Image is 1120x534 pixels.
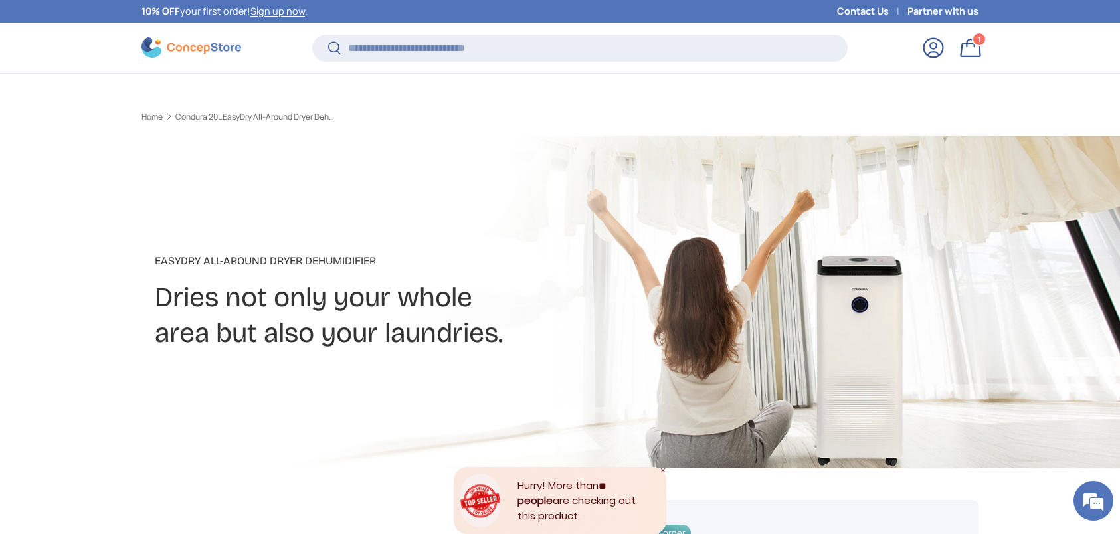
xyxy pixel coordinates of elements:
[141,4,308,19] p: your first order! .
[141,37,241,58] img: ConcepStore
[141,113,163,121] a: Home
[155,253,665,269] p: EasyDry All-Around Dryer Dehumidifier
[141,5,180,17] strong: 10% OFF
[175,113,335,121] a: Condura 20L EasyDry All-Around Dryer Dehumidifier
[250,5,305,17] a: Sign up now
[660,467,666,474] div: Close
[141,111,585,123] nav: Breadcrumbs
[978,34,981,44] span: 1
[837,4,907,19] a: Contact Us
[155,280,665,351] h2: Dries not only your whole area but also your laundries.
[907,4,979,19] a: Partner with us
